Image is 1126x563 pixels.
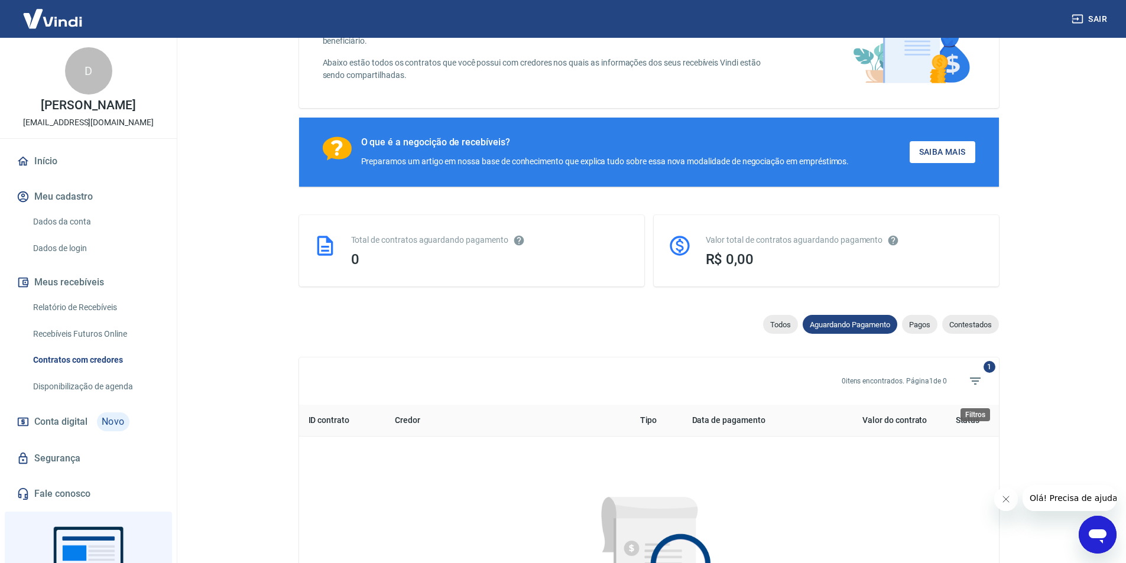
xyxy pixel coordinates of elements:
[14,269,163,295] button: Meus recebíveis
[763,320,798,329] span: Todos
[513,235,525,246] svg: Esses contratos não se referem à Vindi, mas sim a outras instituições.
[706,251,754,268] span: R$ 0,00
[97,412,129,431] span: Novo
[41,99,135,112] p: [PERSON_NAME]
[23,116,154,129] p: [EMAIL_ADDRESS][DOMAIN_NAME]
[28,322,163,346] a: Recebíveis Futuros Online
[14,1,91,37] img: Vindi
[942,320,999,329] span: Contestados
[361,155,849,168] div: Preparamos um artigo em nossa base de conhecimento que explica tudo sobre essa nova modalidade de...
[1023,485,1117,511] iframe: Mensagem da empresa
[28,236,163,261] a: Dados de login
[803,320,897,329] span: Aguardando Pagamento
[323,57,780,82] p: Abaixo estão todos os contratos que você possui com credores nos quais as informações dos seus re...
[28,295,163,320] a: Relatório de Recebíveis
[385,405,630,437] th: Credor
[1079,516,1117,554] iframe: Botão para abrir a janela de mensagens
[763,315,798,334] div: Todos
[842,376,947,386] p: 0 itens encontrados. Página 1 de 0
[706,234,985,246] div: Valor total de contratos aguardando pagamento
[936,405,998,437] th: Status
[28,210,163,234] a: Dados da conta
[323,136,352,161] img: Ícone com um ponto de interrogação.
[683,405,816,437] th: Data de pagamento
[994,487,1018,511] iframe: Fechar mensagem
[816,405,936,437] th: Valor do contrato
[887,235,899,246] svg: O valor comprometido não se refere a pagamentos pendentes na Vindi e sim como garantia a outras i...
[7,8,99,18] span: Olá! Precisa de ajuda?
[1069,8,1112,30] button: Sair
[910,141,975,163] a: Saiba Mais
[942,315,999,334] div: Contestados
[65,47,112,95] div: D
[14,408,163,436] a: Conta digitalNovo
[299,405,386,437] th: ID contrato
[803,315,897,334] div: Aguardando Pagamento
[902,315,937,334] div: Pagos
[351,234,630,246] div: Total de contratos aguardando pagamento
[960,408,990,421] div: Filtros
[984,361,995,373] span: 1
[14,184,163,210] button: Meu cadastro
[351,251,630,268] div: 0
[631,405,683,437] th: Tipo
[14,148,163,174] a: Início
[961,367,989,395] span: Filtros
[14,445,163,471] a: Segurança
[902,320,937,329] span: Pagos
[34,414,87,430] span: Conta digital
[28,348,163,372] a: Contratos com credores
[14,481,163,507] a: Fale conosco
[28,375,163,399] a: Disponibilização de agenda
[361,136,849,148] div: O que é a negocição de recebíveis?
